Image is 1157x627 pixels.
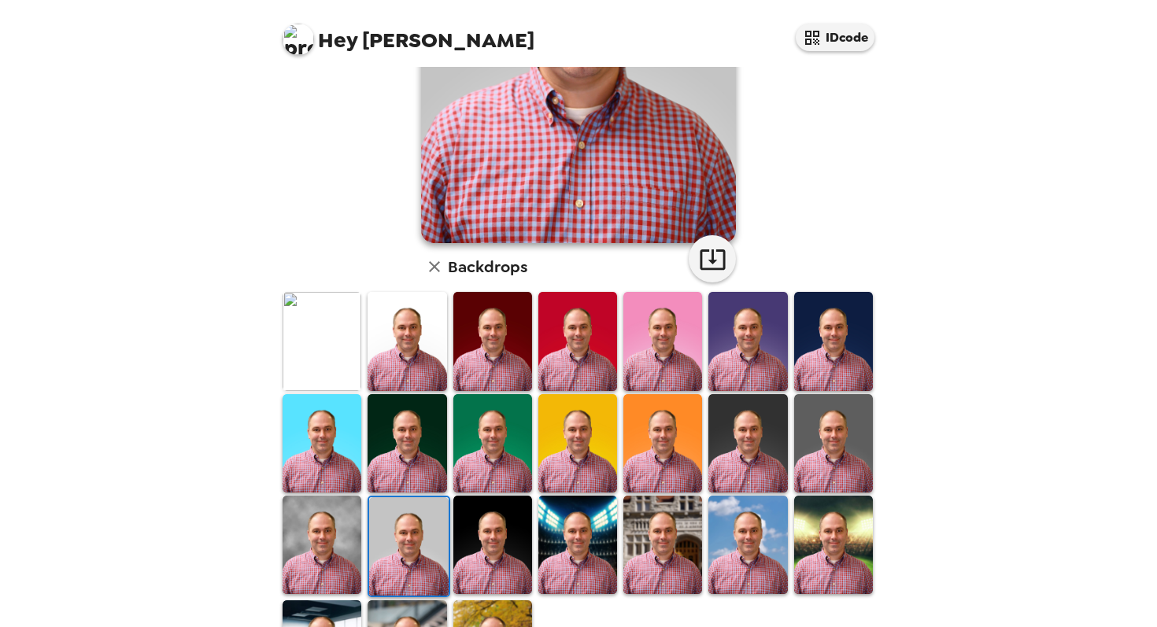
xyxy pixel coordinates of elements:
h6: Backdrops [448,254,527,279]
img: profile pic [283,24,314,55]
span: Hey [318,26,357,54]
button: IDcode [796,24,874,51]
span: [PERSON_NAME] [283,16,534,51]
img: Original [283,292,361,390]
